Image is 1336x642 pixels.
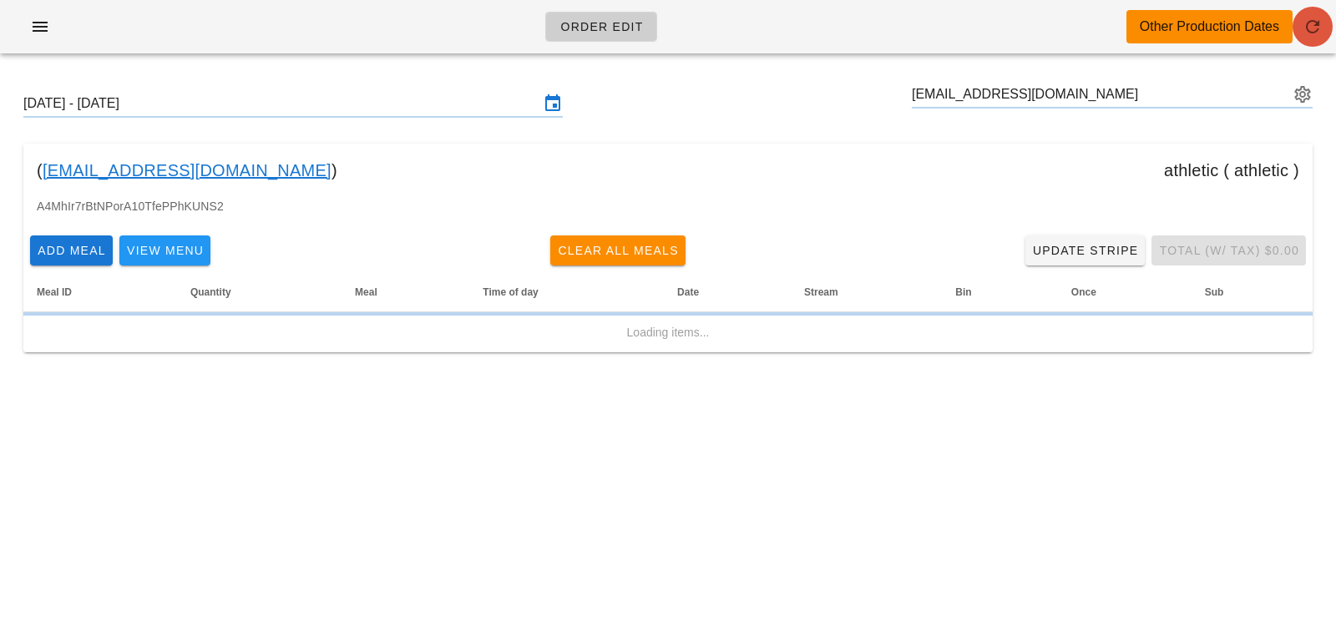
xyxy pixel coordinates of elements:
th: Quantity: Not sorted. Activate to sort ascending. [177,272,342,312]
a: Order Edit [545,12,657,42]
button: Add Meal [30,235,113,265]
th: Meal ID: Not sorted. Activate to sort ascending. [23,272,177,312]
span: Date [677,286,699,298]
input: Search by email or name [912,81,1289,108]
a: Update Stripe [1025,235,1146,265]
span: Clear All Meals [557,244,679,257]
th: Date: Not sorted. Activate to sort ascending. [664,272,791,312]
span: Bin [955,286,971,298]
span: Time of day [483,286,538,298]
span: Add Meal [37,244,106,257]
span: Update Stripe [1032,244,1139,257]
button: View Menu [119,235,210,265]
th: Sub: Not sorted. Activate to sort ascending. [1192,272,1313,312]
span: Stream [804,286,838,298]
div: ( ) [23,144,1313,197]
div: athletic ( athletic ) [1164,157,1299,184]
div: A4MhIr7rBtNPorA10TfePPhKUNS2 [23,197,1313,229]
span: Quantity [190,286,231,298]
th: Time of day: Not sorted. Activate to sort ascending. [469,272,664,312]
span: Meal ID [37,286,72,298]
td: Loading items... [23,312,1313,352]
button: appended action [1293,84,1313,104]
th: Meal: Not sorted. Activate to sort ascending. [342,272,469,312]
a: [EMAIL_ADDRESS][DOMAIN_NAME] [43,157,331,184]
span: Order Edit [559,20,643,33]
th: Once: Not sorted. Activate to sort ascending. [1058,272,1192,312]
th: Bin: Not sorted. Activate to sort ascending. [942,272,1058,312]
div: Other Production Dates [1140,17,1279,37]
button: Clear All Meals [550,235,686,265]
span: Sub [1205,286,1224,298]
th: Stream: Not sorted. Activate to sort ascending. [791,272,942,312]
span: View Menu [126,244,204,257]
span: Meal [355,286,377,298]
span: Once [1071,286,1096,298]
